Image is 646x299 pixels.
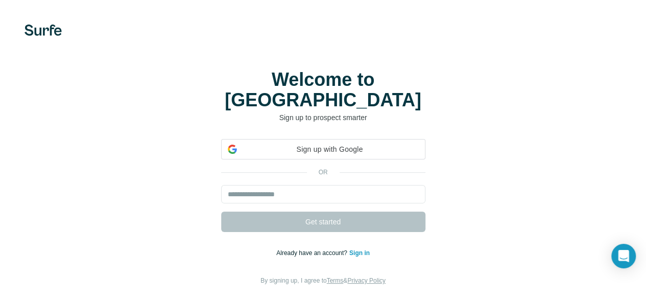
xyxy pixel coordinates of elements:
[611,244,636,268] div: Open Intercom Messenger
[221,112,425,123] p: Sign up to prospect smarter
[347,277,386,284] a: Privacy Policy
[327,277,344,284] a: Terms
[221,139,425,159] div: Sign up with Google
[349,249,370,257] a: Sign in
[221,70,425,110] h1: Welcome to [GEOGRAPHIC_DATA]
[260,277,386,284] span: By signing up, I agree to &
[25,25,62,36] img: Surfe's logo
[276,249,349,257] span: Already have an account?
[307,168,340,177] p: or
[241,144,419,155] span: Sign up with Google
